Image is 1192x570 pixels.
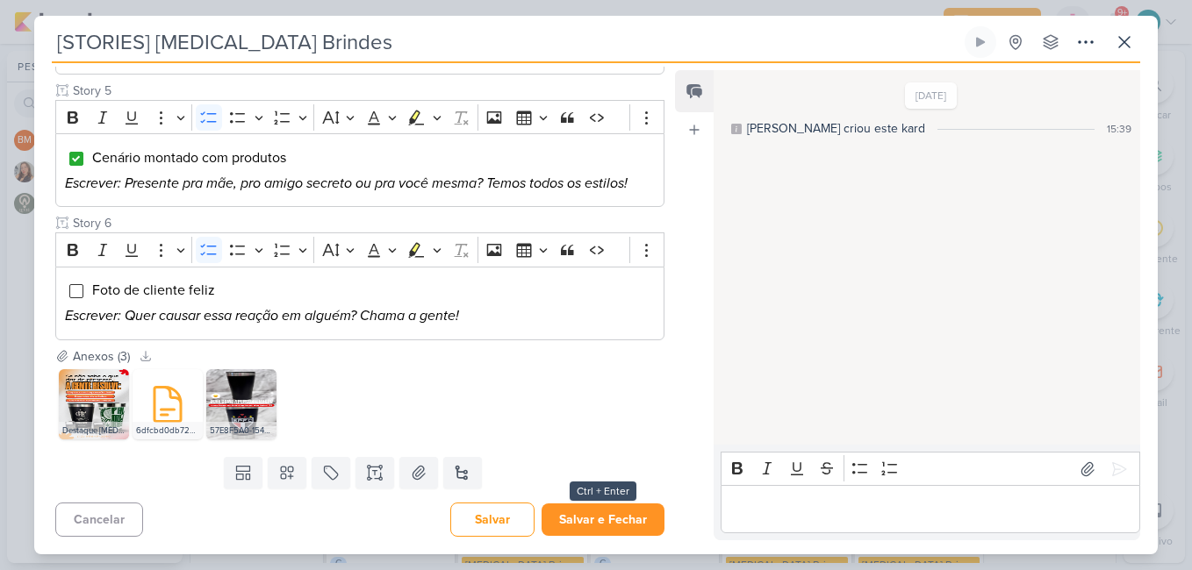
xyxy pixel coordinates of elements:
[55,133,664,207] div: Editor editing area: main
[65,307,459,324] i: Escrever: Quer causar essa reação em alguém? Chama a gente!
[92,149,286,167] span: Cenário montado com produtos
[55,232,664,267] div: Editor toolbar
[133,422,203,439] div: 6dfcbd0db720431dab3664ba47851a1c.mov
[73,347,130,366] div: Anexos (3)
[206,422,276,439] div: 57E8F5A0-1547-4318-9ABA-389B63B87A91.jpeg
[721,485,1140,533] div: Editor editing area: main
[59,369,129,439] img: JhntGYGnvBo3Ttx3f66gqumLEZnvuMysj5pvLulN.png
[973,35,987,49] div: Ligar relógio
[65,175,628,192] i: Escrever: Presente pra mãe, pro amigo secreto ou pra você mesma? Temos todos os estilos!
[1107,121,1131,137] div: 15:39
[542,503,664,536] button: Salvar e Fechar
[747,119,925,138] div: [PERSON_NAME] criou este kard
[570,481,636,501] div: Ctrl + Enter
[450,502,535,537] button: Salvar
[55,502,143,537] button: Cancelar
[55,267,664,340] div: Editor editing area: main
[69,214,664,232] input: Texto sem título
[55,100,664,134] div: Editor toolbar
[52,26,961,58] input: Kard Sem Título
[206,369,276,439] img: yrtoimrMQ2QZk6vU4Cftu4zfdGghBAI60XATiItK.jpg
[721,452,1140,486] div: Editor toolbar
[59,422,129,439] div: Destaque [MEDICAL_DATA] (2).png
[92,281,215,299] span: Foto de cliente feliz
[69,82,664,100] input: Texto sem título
